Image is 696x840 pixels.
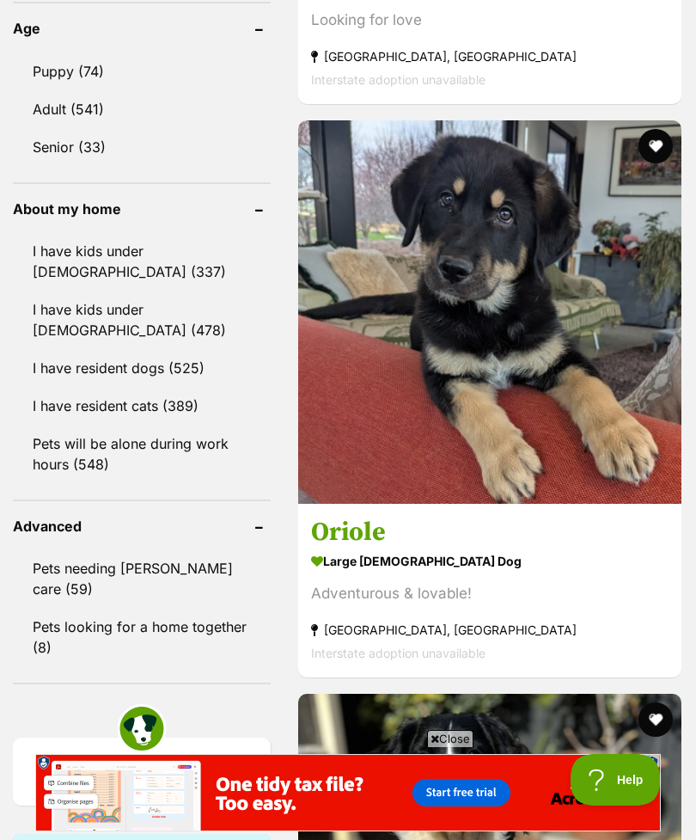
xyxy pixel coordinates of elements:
[571,754,662,806] iframe: Help Scout Beacon - Open
[427,730,473,747] span: Close
[638,702,673,737] button: favourite
[13,388,271,424] a: I have resident cats (389)
[13,201,271,217] header: About my home
[13,21,271,36] header: Age
[311,549,669,573] strong: large [DEMOGRAPHIC_DATA] Dog
[13,233,271,290] a: I have kids under [DEMOGRAPHIC_DATA] (337)
[311,45,669,68] strong: [GEOGRAPHIC_DATA], [GEOGRAPHIC_DATA]
[35,754,661,831] iframe: Advertisement
[311,646,485,660] span: Interstate adoption unavailable
[13,53,271,89] a: Puppy (74)
[311,582,669,605] div: Adventurous & lovable!
[311,72,485,87] span: Interstate adoption unavailable
[13,550,271,607] a: Pets needing [PERSON_NAME] care (59)
[13,426,271,482] a: Pets will be alone during work hours (548)
[311,618,669,641] strong: [GEOGRAPHIC_DATA], [GEOGRAPHIC_DATA]
[13,91,271,127] a: Adult (541)
[13,738,271,806] a: Notify me when new pets are listed!
[13,609,271,665] a: Pets looking for a home together (8)
[311,9,669,32] div: Looking for love
[638,129,673,163] button: favourite
[13,129,271,165] a: Senior (33)
[13,350,271,386] a: I have resident dogs (525)
[298,503,681,678] a: Oriole large [DEMOGRAPHIC_DATA] Dog Adventurous & lovable! [GEOGRAPHIC_DATA], [GEOGRAPHIC_DATA] I...
[298,120,681,504] img: Oriole - Maremma Sheepdog x German Shepherd Dog
[13,291,271,348] a: I have kids under [DEMOGRAPHIC_DATA] (478)
[311,516,669,549] h3: Oriole
[13,518,271,534] header: Advanced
